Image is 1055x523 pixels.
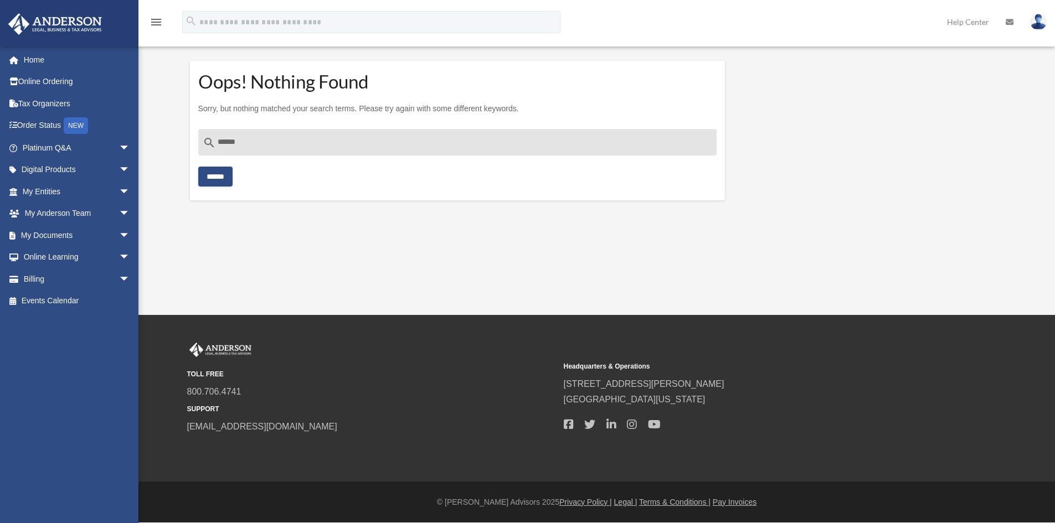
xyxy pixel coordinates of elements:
[713,498,756,506] a: Pay Invoices
[64,117,88,134] div: NEW
[119,246,141,269] span: arrow_drop_down
[119,180,141,203] span: arrow_drop_down
[1030,14,1047,30] img: User Pic
[614,498,637,506] a: Legal |
[203,136,216,149] i: search
[639,498,711,506] a: Terms & Conditions |
[564,361,933,372] small: Headquarters & Operations
[198,102,717,116] p: Sorry, but nothing matched your search terms. Please try again with some different keywords.
[8,115,147,137] a: Order StatusNEW
[119,137,141,159] span: arrow_drop_down
[8,49,141,71] a: Home
[119,203,141,225] span: arrow_drop_down
[8,290,147,312] a: Events Calendar
[564,395,706,404] a: [GEOGRAPHIC_DATA][US_STATE]
[119,224,141,247] span: arrow_drop_down
[187,422,337,431] a: [EMAIL_ADDRESS][DOMAIN_NAME]
[8,203,147,225] a: My Anderson Teamarrow_drop_down
[8,71,147,93] a: Online Ordering
[8,224,147,246] a: My Documentsarrow_drop_down
[8,137,147,159] a: Platinum Q&Aarrow_drop_down
[138,495,1055,509] div: © [PERSON_NAME] Advisors 2025
[150,15,163,29] i: menu
[185,15,197,27] i: search
[119,268,141,291] span: arrow_drop_down
[559,498,612,506] a: Privacy Policy |
[150,19,163,29] a: menu
[187,369,556,380] small: TOLL FREE
[5,13,105,35] img: Anderson Advisors Platinum Portal
[187,343,254,357] img: Anderson Advisors Platinum Portal
[187,387,241,396] a: 800.706.4741
[564,379,724,389] a: [STREET_ADDRESS][PERSON_NAME]
[8,246,147,268] a: Online Learningarrow_drop_down
[8,92,147,115] a: Tax Organizers
[119,159,141,182] span: arrow_drop_down
[187,403,556,415] small: SUPPORT
[8,159,147,181] a: Digital Productsarrow_drop_down
[198,75,717,89] h1: Oops! Nothing Found
[8,180,147,203] a: My Entitiesarrow_drop_down
[8,268,147,290] a: Billingarrow_drop_down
